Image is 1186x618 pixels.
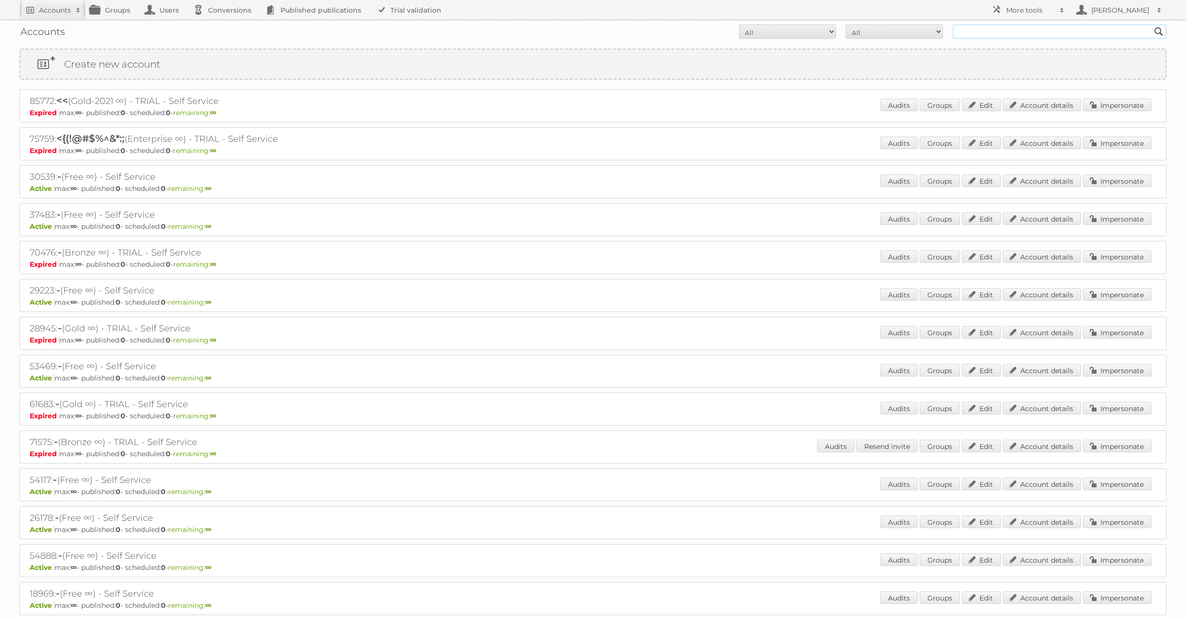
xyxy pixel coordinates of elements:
a: Edit [962,288,1001,301]
a: Groups [920,478,960,490]
span: remaining: [173,412,216,420]
strong: ∞ [75,260,82,269]
p: max: - published: - scheduled: - [30,108,1156,117]
a: Groups [920,364,960,377]
span: Active [30,487,54,496]
p: max: - published: - scheduled: - [30,487,1156,496]
p: max: - published: - scheduled: - [30,525,1156,534]
a: Audits [880,212,918,225]
a: Audits [880,99,918,111]
span: Active [30,298,54,307]
a: Edit [962,364,1001,377]
p: max: - published: - scheduled: - [30,563,1156,572]
h2: 85772: (Gold-2021 ∞) - TRIAL - Self Service [30,95,370,107]
p: max: - published: - scheduled: - [30,298,1156,307]
a: Audits [880,174,918,187]
a: Edit [962,212,1001,225]
h2: Accounts [39,5,71,15]
a: Edit [962,591,1001,604]
h2: 54888: (Free ∞) - Self Service [30,549,370,562]
span: Active [30,222,54,231]
a: Account details [1003,326,1081,339]
strong: 0 [116,563,121,572]
strong: 0 [121,146,125,155]
a: Account details [1003,137,1081,149]
span: remaining: [173,260,216,269]
h2: 18969: (Free ∞) - Self Service [30,587,370,600]
span: remaining: [173,108,216,117]
strong: ∞ [210,108,216,117]
strong: 0 [116,298,121,307]
strong: ∞ [205,487,211,496]
a: Edit [962,250,1001,263]
h2: [PERSON_NAME] [1089,5,1152,15]
strong: 0 [161,487,166,496]
span: remaining: [168,222,211,231]
a: Groups [920,250,960,263]
a: Account details [1003,591,1081,604]
p: max: - published: - scheduled: - [30,374,1156,382]
a: Groups [920,174,960,187]
a: Audits [880,478,918,490]
h2: 70476: (Bronze ∞) - TRIAL - Self Service [30,246,370,259]
strong: ∞ [210,449,216,458]
a: Account details [1003,250,1081,263]
strong: 0 [161,563,166,572]
a: Edit [962,99,1001,111]
a: Edit [962,402,1001,414]
strong: 0 [121,260,125,269]
p: max: - published: - scheduled: - [30,412,1156,420]
a: Impersonate [1083,212,1151,225]
strong: 0 [161,184,166,193]
strong: 0 [116,184,121,193]
span: - [58,246,62,258]
a: Edit [962,478,1001,490]
p: max: - published: - scheduled: - [30,146,1156,155]
strong: ∞ [210,412,216,420]
span: - [54,436,58,447]
strong: 0 [166,412,171,420]
strong: ∞ [70,525,77,534]
a: Account details [1003,440,1081,452]
strong: 0 [161,601,166,610]
a: Audits [880,364,918,377]
span: - [55,512,59,523]
strong: ∞ [70,298,77,307]
h2: 30539: (Free ∞) - Self Service [30,171,370,183]
strong: ∞ [75,412,82,420]
a: Impersonate [1083,440,1151,452]
strong: ∞ [70,563,77,572]
a: Groups [920,99,960,111]
span: Active [30,563,54,572]
span: - [57,171,61,182]
strong: 0 [166,260,171,269]
input: Search [1151,24,1166,39]
span: - [58,549,62,561]
a: Groups [920,515,960,528]
strong: ∞ [70,601,77,610]
span: - [53,474,57,485]
a: Impersonate [1083,174,1151,187]
a: Groups [920,440,960,452]
a: Audits [880,591,918,604]
strong: 0 [161,374,166,382]
strong: ∞ [205,222,211,231]
a: Edit [962,515,1001,528]
strong: ∞ [205,184,211,193]
span: - [56,284,60,296]
h2: 54117: (Free ∞) - Self Service [30,474,370,486]
strong: ∞ [70,374,77,382]
a: Account details [1003,515,1081,528]
span: remaining: [168,298,211,307]
strong: ∞ [210,260,216,269]
span: remaining: [173,336,216,344]
span: Expired [30,146,59,155]
span: Expired [30,108,59,117]
a: Impersonate [1083,250,1151,263]
a: Edit [962,553,1001,566]
a: Impersonate [1083,364,1151,377]
span: remaining: [168,487,211,496]
a: Account details [1003,364,1081,377]
a: Edit [962,440,1001,452]
strong: 0 [121,336,125,344]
